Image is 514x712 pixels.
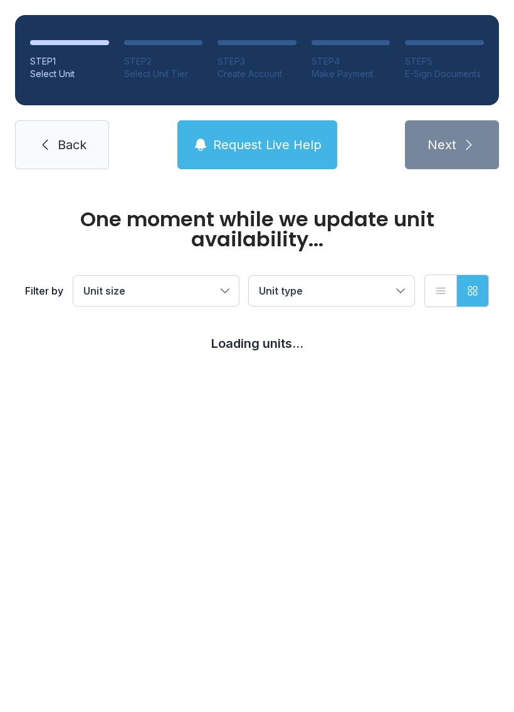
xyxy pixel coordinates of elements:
div: STEP 3 [218,55,296,68]
div: Make Payment [312,68,391,80]
div: E-Sign Documents [405,68,484,80]
button: Unit type [249,276,414,306]
span: Request Live Help [213,136,322,154]
div: Select Unit [30,68,109,80]
div: Loading units... [25,335,489,352]
span: Back [58,136,87,154]
span: Unit type [259,285,303,297]
div: One moment while we update unit availability... [25,209,489,249]
div: STEP 1 [30,55,109,68]
span: Unit size [83,285,125,297]
span: Next [427,136,456,154]
div: STEP 5 [405,55,484,68]
div: STEP 4 [312,55,391,68]
div: Filter by [25,283,63,298]
div: Create Account [218,68,296,80]
button: Unit size [73,276,239,306]
div: STEP 2 [124,55,203,68]
div: Select Unit Tier [124,68,203,80]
